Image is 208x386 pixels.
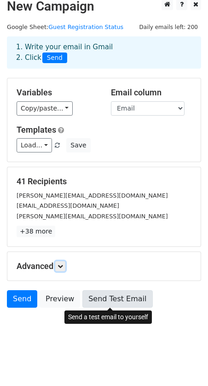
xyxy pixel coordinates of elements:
[17,125,56,135] a: Templates
[42,53,67,64] span: Send
[111,88,191,98] h5: Email column
[17,192,168,199] small: [PERSON_NAME][EMAIL_ADDRESS][DOMAIN_NAME]
[17,213,168,220] small: [PERSON_NAME][EMAIL_ADDRESS][DOMAIN_NAME]
[48,23,123,30] a: Guest Registration Status
[17,226,55,237] a: +38 more
[66,138,90,152] button: Save
[9,42,199,63] div: 1. Write your email in Gmail 2. Click
[17,176,191,187] h5: 41 Recipients
[7,23,123,30] small: Google Sheet:
[17,202,119,209] small: [EMAIL_ADDRESS][DOMAIN_NAME]
[64,310,152,324] div: Send a test email to yourself
[17,88,97,98] h5: Variables
[17,261,191,271] h5: Advanced
[136,22,201,32] span: Daily emails left: 200
[82,290,152,308] a: Send Test Email
[40,290,80,308] a: Preview
[17,138,52,152] a: Load...
[162,342,208,386] iframe: Chat Widget
[7,290,37,308] a: Send
[17,101,73,116] a: Copy/paste...
[136,23,201,30] a: Daily emails left: 200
